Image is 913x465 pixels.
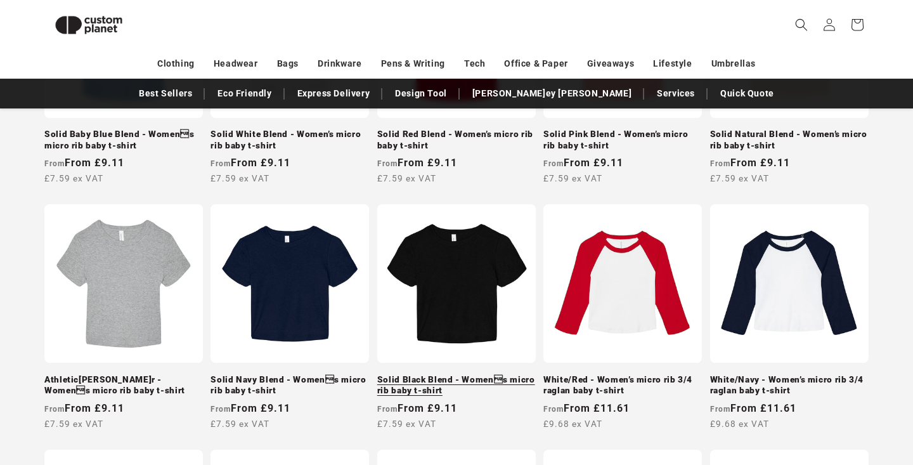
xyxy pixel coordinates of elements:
[277,53,299,75] a: Bags
[711,53,756,75] a: Umbrellas
[504,53,567,75] a: Office & Paper
[377,374,536,396] a: Solid Black Blend - Womens micro rib baby t-shirt
[318,53,361,75] a: Drinkware
[377,129,536,151] a: Solid Red Blend - Women’s micro rib baby t-shirt
[466,82,638,105] a: [PERSON_NAME]ey [PERSON_NAME]
[653,53,692,75] a: Lifestyle
[133,82,198,105] a: Best Sellers
[710,129,869,151] a: Solid Natural Blend - Women’s micro rib baby t-shirt
[44,5,133,45] img: Custom Planet
[211,82,278,105] a: Eco Friendly
[291,82,377,105] a: Express Delivery
[210,374,369,396] a: Solid Navy Blend - Womens micro rib baby t-shirt
[381,53,445,75] a: Pens & Writing
[44,129,203,151] a: Solid Baby Blue Blend - Womens micro rib baby t-shirt
[587,53,634,75] a: Giveaways
[210,129,369,151] a: Solid White Blend - Women’s micro rib baby t-shirt
[389,82,453,105] a: Design Tool
[44,374,203,396] a: Athletic[PERSON_NAME]r - Womens micro rib baby t-shirt
[787,11,815,39] summary: Search
[651,82,701,105] a: Services
[543,129,702,151] a: Solid Pink Blend - Women’s micro rib baby t-shirt
[464,53,485,75] a: Tech
[157,53,195,75] a: Clothing
[714,82,780,105] a: Quick Quote
[214,53,258,75] a: Headwear
[543,374,702,396] a: White/Red - Women’s micro rib 3/4 raglan baby t-shirt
